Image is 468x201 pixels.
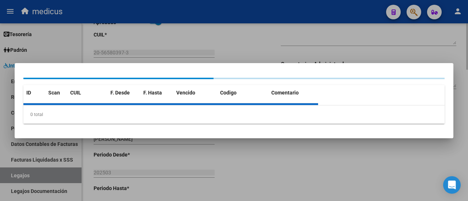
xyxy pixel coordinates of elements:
[143,90,162,96] span: F. Hasta
[271,90,299,96] span: Comentario
[26,90,31,96] span: ID
[220,90,237,96] span: Codigo
[48,90,60,96] span: Scan
[268,85,327,101] datatable-header-cell: Comentario
[176,90,195,96] span: Vencido
[23,85,45,101] datatable-header-cell: ID
[23,105,445,124] div: 0 total
[173,85,217,101] datatable-header-cell: Vencido
[140,85,173,101] datatable-header-cell: F. Hasta
[45,85,67,101] datatable-header-cell: Scan
[217,85,268,101] datatable-header-cell: Codigo
[110,90,130,96] span: F. Desde
[107,85,140,101] datatable-header-cell: F. Desde
[67,85,107,101] datatable-header-cell: CUIL
[443,176,461,194] div: Open Intercom Messenger
[70,90,81,96] span: CUIL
